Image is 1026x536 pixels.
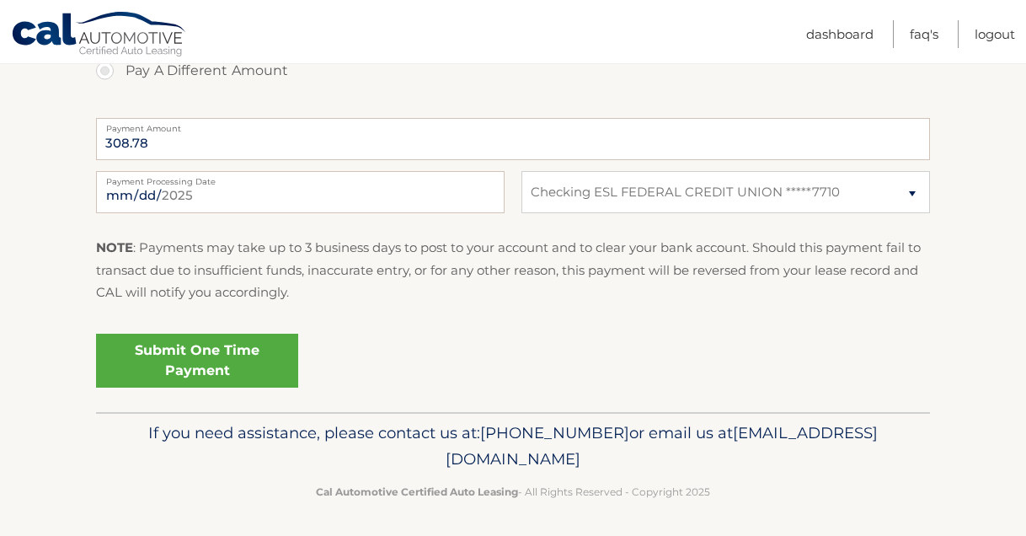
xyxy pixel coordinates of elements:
p: If you need assistance, please contact us at: or email us at [107,420,919,474]
p: : Payments may take up to 3 business days to post to your account and to clear your bank account.... [96,237,930,303]
a: Dashboard [806,20,874,48]
strong: NOTE [96,239,133,255]
a: FAQ's [910,20,938,48]
strong: Cal Automotive Certified Auto Leasing [316,485,518,498]
label: Pay A Different Amount [96,54,930,88]
a: Cal Automotive [11,11,188,60]
span: [PHONE_NUMBER] [480,423,629,442]
a: Submit One Time Payment [96,334,298,388]
label: Payment Processing Date [96,171,505,185]
input: Payment Date [96,171,505,213]
label: Payment Amount [96,118,930,131]
p: - All Rights Reserved - Copyright 2025 [107,483,919,501]
input: Payment Amount [96,118,930,160]
a: Logout [975,20,1015,48]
